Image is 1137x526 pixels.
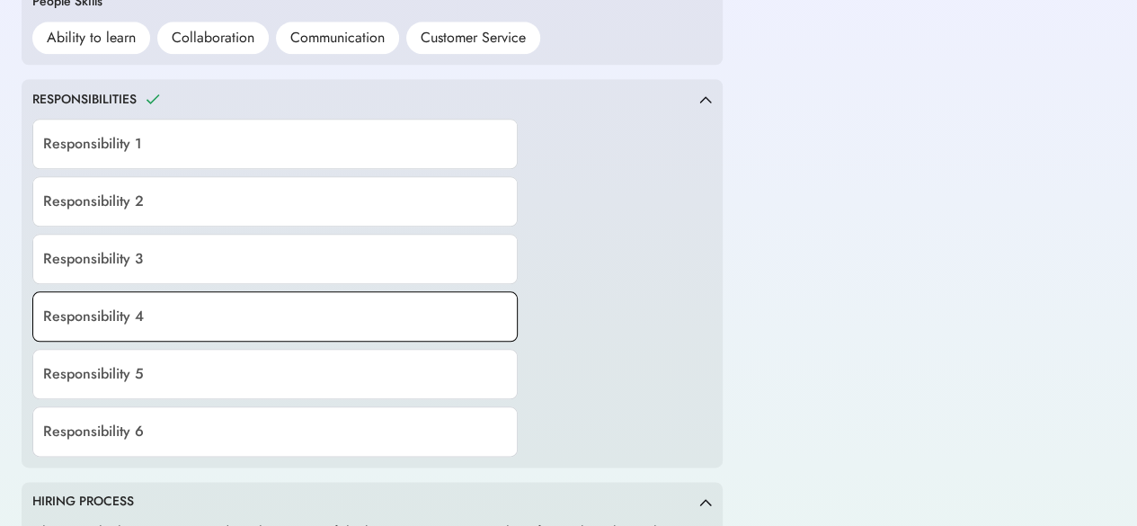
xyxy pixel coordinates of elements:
[699,95,712,103] img: caret-up.svg
[47,27,136,49] div: Ability to learn
[172,27,254,49] div: Collaboration
[290,27,385,49] div: Communication
[421,27,526,49] div: Customer Service
[699,498,712,506] img: caret-up.svg
[32,493,134,511] div: HIRING PROCESS
[32,91,137,109] div: RESPONSIBILITIES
